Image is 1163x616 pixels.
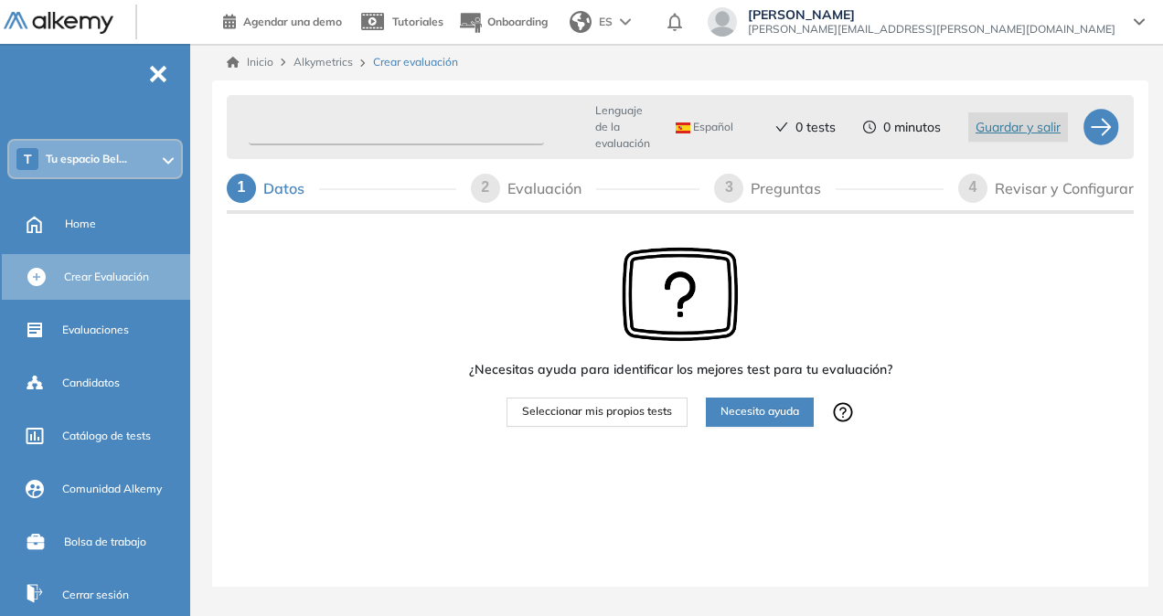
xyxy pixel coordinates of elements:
span: Crear evaluación [373,54,458,70]
span: 1 [238,179,246,195]
span: ES [599,14,613,30]
span: 2 [481,179,489,195]
div: Datos [263,174,319,203]
button: Guardar y salir [968,112,1068,142]
span: Alkymetrics [293,55,353,69]
span: Bolsa de trabajo [64,534,146,550]
span: 4 [969,179,977,195]
span: [PERSON_NAME] [748,7,1115,22]
div: Widget de chat [1072,528,1163,616]
a: Agendar una demo [223,9,342,31]
span: Catálogo de tests [62,428,151,444]
span: 3 [725,179,733,195]
img: Logo [4,12,113,35]
span: [PERSON_NAME][EMAIL_ADDRESS][PERSON_NAME][DOMAIN_NAME] [748,22,1115,37]
span: Tu espacio Bel... [46,152,127,166]
button: Onboarding [458,3,548,42]
a: Inicio [227,54,273,70]
span: Home [65,216,96,232]
div: 1Datos [227,174,456,203]
iframe: Chat Widget [1072,528,1163,616]
div: Revisar y Configurar [995,174,1134,203]
span: Evaluaciones [62,322,129,338]
span: Necesito ayuda [720,403,799,420]
span: Lenguaje de la evaluación [595,102,650,152]
img: ESP [676,122,690,133]
span: Candidatos [62,375,120,391]
span: Crear Evaluación [64,269,149,285]
span: Cerrar sesión [62,587,129,603]
span: ¿Necesitas ayuda para identificar los mejores test para tu evaluación? [469,360,892,379]
span: Tutoriales [392,15,443,28]
button: Necesito ayuda [706,398,814,427]
span: Seleccionar mis propios tests [522,403,672,420]
img: world [570,11,592,33]
button: Seleccionar mis propios tests [507,398,688,427]
div: Evaluación [507,174,596,203]
span: check [775,121,788,133]
span: clock-circle [863,121,876,133]
span: Guardar y salir [976,117,1061,137]
div: Preguntas [751,174,836,203]
span: Comunidad Alkemy [62,481,162,497]
span: 0 minutos [883,118,941,137]
span: Onboarding [487,15,548,28]
span: Español [676,120,733,134]
span: Agendar una demo [243,15,342,28]
span: T [24,152,32,166]
span: 0 tests [795,118,836,137]
img: arrow [620,18,631,26]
